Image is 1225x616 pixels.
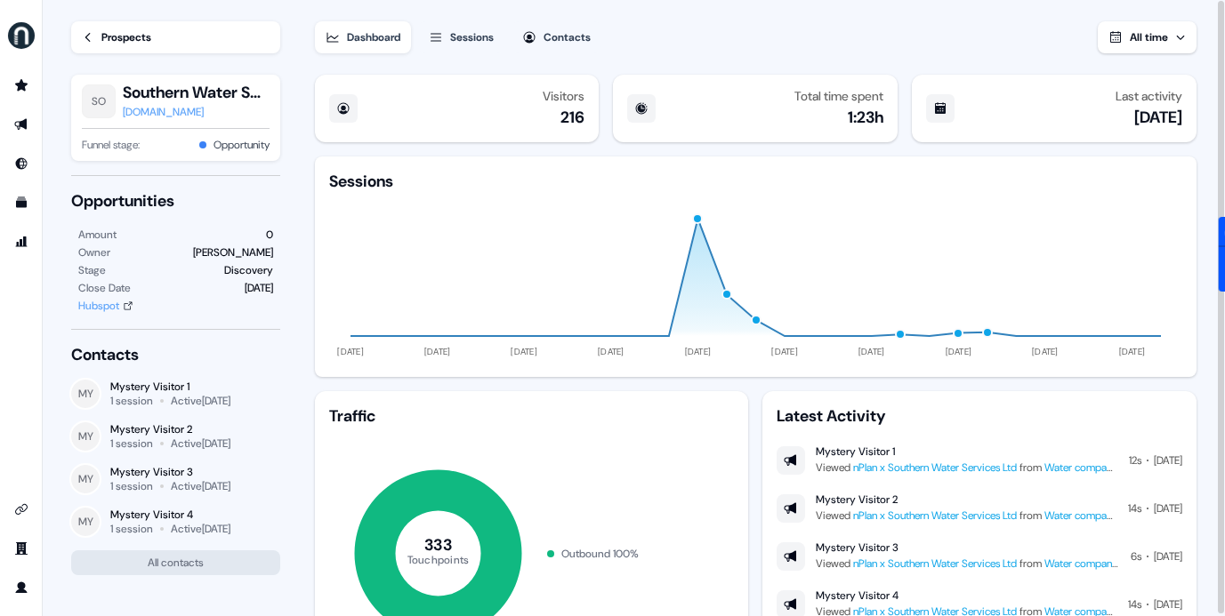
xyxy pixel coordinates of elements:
[71,344,280,365] div: Contacts
[171,436,230,451] div: Active [DATE]
[684,346,711,357] tspan: [DATE]
[853,460,1017,475] a: nPlan x Southern Water Services Ltd
[110,380,230,394] div: Mystery Visitor 1
[7,149,36,178] a: Go to Inbound
[511,346,537,357] tspan: [DATE]
[110,479,153,493] div: 1 session
[1044,556,1149,571] a: Water companies ABM
[329,405,735,427] div: Traffic
[1129,452,1141,469] div: 12s
[816,555,1120,572] div: Viewed from
[1130,30,1168,44] span: All time
[1098,21,1197,53] button: All time
[512,21,601,53] button: Contacts
[848,107,883,128] div: 1:23h
[78,470,93,488] div: MY
[544,28,591,46] div: Contacts
[7,228,36,256] a: Go to attribution
[110,465,230,479] div: Mystery Visitor 3
[7,495,36,524] a: Go to integrations
[1044,460,1149,475] a: Water companies ABM
[561,545,639,563] div: Outbound 100 %
[7,573,36,602] a: Go to profile
[110,436,153,451] div: 1 session
[816,444,895,459] div: Mystery Visitor 1
[224,261,273,279] div: Discovery
[407,552,469,566] tspan: Touchpoints
[424,534,452,556] tspan: 333
[78,226,117,244] div: Amount
[1128,596,1141,613] div: 14s
[1116,89,1182,103] div: Last activity
[816,540,899,555] div: Mystery Visitor 3
[78,385,93,403] div: MY
[245,279,273,297] div: [DATE]
[78,279,131,297] div: Close Date
[71,550,280,575] button: All contacts
[1154,500,1182,517] div: [DATE]
[560,107,584,128] div: 216
[92,92,106,110] div: SO
[171,394,230,408] div: Active [DATE]
[71,190,280,212] div: Opportunities
[266,226,273,244] div: 0
[315,21,411,53] button: Dashboard
[424,346,451,357] tspan: [DATE]
[110,522,153,536] div: 1 session
[110,508,230,522] div: Mystery Visitor 4
[78,297,133,315] a: Hubspot
[945,346,971,357] tspan: [DATE]
[1154,452,1182,469] div: [DATE]
[816,492,898,507] div: Mystery Visitor 2
[1131,548,1141,565] div: 6s
[110,394,153,408] div: 1 session
[171,479,230,493] div: Active [DATE]
[71,21,280,53] a: Prospects
[816,459,1118,476] div: Viewed from
[858,346,885,357] tspan: [DATE]
[418,21,504,53] button: Sessions
[7,188,36,217] a: Go to templates
[78,261,106,279] div: Stage
[329,171,393,192] div: Sessions
[1032,346,1059,357] tspan: [DATE]
[1134,107,1182,128] div: [DATE]
[193,244,273,261] div: [PERSON_NAME]
[771,346,798,357] tspan: [DATE]
[78,513,93,531] div: MY
[1154,596,1182,613] div: [DATE]
[7,71,36,100] a: Go to prospects
[853,508,1017,523] a: nPlan x Southern Water Services Ltd
[777,405,1182,427] div: Latest Activity
[123,103,270,121] a: [DOMAIN_NAME]
[1128,500,1141,517] div: 14s
[1044,508,1149,523] a: Water companies ABM
[7,110,36,139] a: Go to outbound experience
[794,89,883,103] div: Total time spent
[171,522,230,536] div: Active [DATE]
[82,136,140,154] span: Funnel stage:
[78,244,110,261] div: Owner
[543,89,584,103] div: Visitors
[853,556,1017,571] a: nPlan x Southern Water Services Ltd
[347,28,400,46] div: Dashboard
[214,136,270,154] button: Opportunity
[337,346,364,357] tspan: [DATE]
[110,422,230,436] div: Mystery Visitor 2
[450,28,494,46] div: Sessions
[816,588,899,603] div: Mystery Visitor 4
[101,28,151,46] div: Prospects
[598,346,625,357] tspan: [DATE]
[123,82,270,103] button: Southern Water Services Ltd
[816,507,1117,524] div: Viewed from
[78,297,119,315] div: Hubspot
[1154,548,1182,565] div: [DATE]
[78,428,93,445] div: MY
[7,534,36,563] a: Go to team
[1118,346,1145,357] tspan: [DATE]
